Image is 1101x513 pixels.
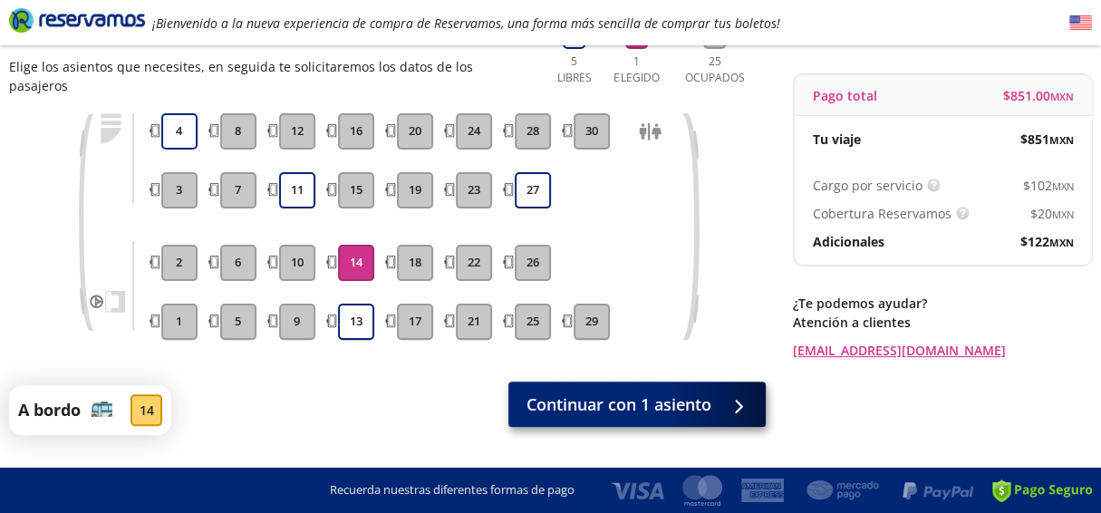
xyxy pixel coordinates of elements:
[397,113,433,150] button: 20
[338,113,374,150] button: 16
[677,53,752,86] p: 25 Ocupados
[526,392,711,417] span: Continuar con 1 asiento
[1020,232,1074,251] span: $ 122
[813,232,884,251] p: Adicionales
[279,113,315,150] button: 12
[161,113,198,150] button: 4
[515,172,551,208] button: 27
[330,481,575,499] p: Recuerda nuestras diferentes formas de pago
[553,53,596,86] p: 5 Libres
[279,245,315,281] button: 10
[152,15,780,32] em: ¡Bienvenido a la nueva experiencia de compra de Reservamos, una forma más sencilla de comprar tus...
[9,6,145,34] i: Brand Logo
[1052,179,1074,193] small: MXN
[515,245,551,281] button: 26
[515,304,551,340] button: 25
[1049,133,1074,147] small: MXN
[813,130,861,149] p: Tu viaje
[609,53,663,86] p: 1 Elegido
[220,304,256,340] button: 5
[793,294,1092,313] p: ¿Te podemos ayudar?
[161,172,198,208] button: 3
[220,245,256,281] button: 6
[1050,90,1074,103] small: MXN
[813,176,922,195] p: Cargo por servicio
[338,245,374,281] button: 14
[456,245,492,281] button: 22
[279,172,315,208] button: 11
[793,313,1092,332] p: Atención a clientes
[220,172,256,208] button: 7
[456,113,492,150] button: 24
[397,304,433,340] button: 17
[574,113,610,150] button: 30
[338,172,374,208] button: 15
[1030,204,1074,223] span: $ 20
[813,86,877,105] p: Pago total
[1020,130,1074,149] span: $ 851
[456,304,492,340] button: 21
[9,57,535,95] p: Elige los asientos que necesites, en seguida te solicitaremos los datos de los pasajeros
[397,172,433,208] button: 19
[574,304,610,340] button: 29
[793,341,1092,360] a: [EMAIL_ADDRESS][DOMAIN_NAME]
[456,172,492,208] button: 23
[1003,86,1074,105] span: $ 851.00
[161,245,198,281] button: 2
[279,304,315,340] button: 9
[1023,176,1074,195] span: $ 102
[9,6,145,39] a: Brand Logo
[130,394,162,426] div: 14
[161,304,198,340] button: 1
[1069,12,1092,34] button: English
[18,398,81,422] p: A bordo
[1049,236,1074,249] small: MXN
[508,382,766,427] button: Continuar con 1 asiento
[338,304,374,340] button: 13
[397,245,433,281] button: 18
[220,113,256,150] button: 8
[813,204,951,223] p: Cobertura Reservamos
[515,113,551,150] button: 28
[1052,208,1074,221] small: MXN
